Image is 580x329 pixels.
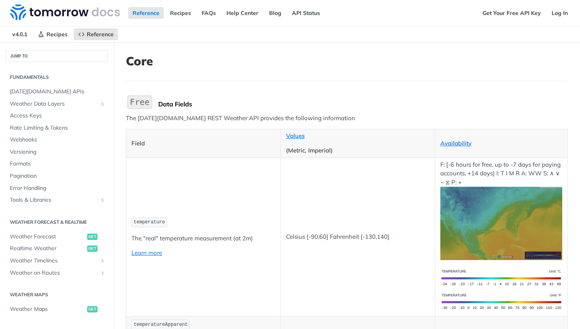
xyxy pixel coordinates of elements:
img: Tomorrow.io Weather API Docs [10,4,120,20]
button: Show subpages for Weather Timelines [99,258,106,264]
a: Weather Data LayersShow subpages for Weather Data Layers [6,98,108,110]
a: Log In [547,7,572,19]
a: [DATE][DOMAIN_NAME] APIs [6,86,108,98]
span: Weather Maps [10,305,85,313]
span: Weather Forecast [10,233,85,241]
span: Versioning [10,148,106,156]
button: Show subpages for Tools & Libraries [99,197,106,203]
span: Weather on Routes [10,269,97,277]
span: get [87,306,97,312]
a: Access Keys [6,110,108,122]
a: Blog [265,7,286,19]
a: Realtime Weatherget [6,243,108,255]
button: Show subpages for Weather on Routes [99,270,106,276]
a: Reference [128,7,164,19]
span: Recipes [47,31,67,38]
span: Error Handling [10,184,106,192]
a: Webhooks [6,134,108,146]
span: Expand image [440,219,562,227]
a: Weather Mapsget [6,303,108,315]
a: Error Handling [6,182,108,194]
a: Rate Limiting & Tokens [6,122,108,134]
a: Recipes [34,28,72,40]
span: Realtime Weather [10,245,85,253]
button: Show subpages for Weather Data Layers [99,101,106,107]
span: get [87,234,97,240]
h2: Weather Maps [6,291,108,298]
span: Expand image [440,273,562,281]
a: Reference [74,28,118,40]
a: Learn more [131,249,162,257]
h1: Core [126,54,568,68]
span: Webhooks [10,136,106,144]
a: Availability [440,139,471,147]
a: Values [286,132,305,139]
a: Help Center [222,7,263,19]
p: The "real" temperature measurement (at 2m) [131,234,275,243]
p: F: [-6 hours for free, up to -7 days for paying accounts, +14 days] I: T I M R A: WW S: ∧ ∨ ~ ⧖ P: + [440,160,562,260]
a: Versioning [6,146,108,158]
a: Recipes [166,7,195,19]
a: Pagination [6,170,108,182]
a: API Status [288,7,324,19]
span: [DATE][DOMAIN_NAME] APIs [10,88,106,96]
h2: Fundamentals [6,74,108,81]
a: Formats [6,158,108,170]
p: (Metric, Imperial) [286,146,430,155]
span: Pagination [10,172,106,180]
div: Data Fields [158,100,568,108]
p: The [DATE][DOMAIN_NAME] REST Weather API provides the following information [126,114,568,123]
button: JUMP TO [6,50,108,62]
p: Celsius [-90,60] Fahrenheit [-130,140] [286,232,430,242]
h2: Weather Forecast & realtime [6,219,108,226]
a: Tools & LibrariesShow subpages for Tools & Libraries [6,194,108,206]
span: Formats [10,160,106,168]
span: Tools & Libraries [10,196,97,204]
span: Weather Data Layers [10,100,97,108]
span: Expand image [440,297,562,305]
a: Weather Forecastget [6,231,108,243]
span: get [87,245,97,252]
a: Weather TimelinesShow subpages for Weather Timelines [6,255,108,267]
a: FAQs [197,7,220,19]
a: Get Your Free API Key [478,7,545,19]
a: Weather on RoutesShow subpages for Weather on Routes [6,267,108,279]
code: temperature [131,217,167,227]
span: Reference [87,31,114,38]
span: v4.0.1 [8,28,32,40]
span: Rate Limiting & Tokens [10,124,106,132]
span: Access Keys [10,112,106,120]
span: Weather Timelines [10,257,97,265]
p: Field [131,139,275,148]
